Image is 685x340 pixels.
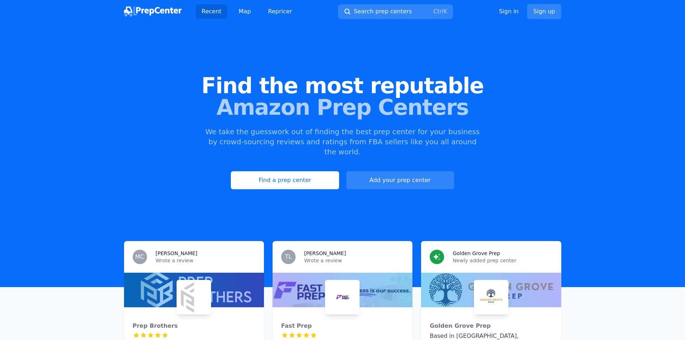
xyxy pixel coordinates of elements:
[156,257,255,264] p: Wrote a review
[124,6,182,17] img: PrepCenter
[205,127,481,157] p: We take the guesswork out of finding the best prep center for your business by crowd-sourcing rev...
[281,322,404,330] div: Fast Prep
[433,8,443,15] kbd: Ctrl
[304,257,404,264] p: Wrote a review
[527,4,561,19] a: Sign up
[453,250,500,257] h3: Golden Grove Prep
[346,171,454,189] a: Add your prep center
[135,254,144,260] span: MC
[354,7,412,16] span: Search prep centers
[326,281,358,313] img: Fast Prep
[133,322,255,330] div: Prep Brothers
[231,171,339,189] a: Find a prep center
[178,281,210,313] img: Prep Brothers
[12,75,673,96] span: Find the most reputable
[304,250,346,257] h3: [PERSON_NAME]
[262,4,298,19] a: Repricer
[285,254,292,260] span: TL
[156,250,197,257] h3: [PERSON_NAME]
[475,281,507,313] img: Golden Grove Prep
[196,4,227,19] a: Recent
[430,322,552,330] div: Golden Grove Prep
[233,4,257,19] a: Map
[443,8,447,15] kbd: K
[499,7,519,16] a: Sign in
[12,96,673,118] span: Amazon Prep Centers
[338,4,453,19] button: Search prep centersCtrlK
[453,257,552,264] p: Newly added prep center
